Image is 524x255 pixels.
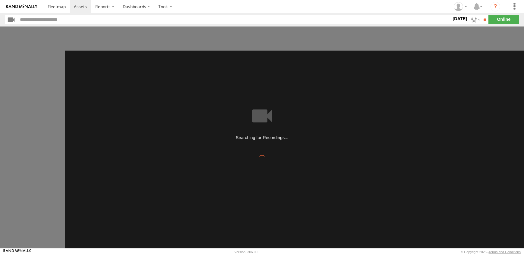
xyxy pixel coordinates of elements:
[451,15,468,22] label: [DATE]
[6,5,37,9] img: rand-logo.svg
[489,250,521,254] a: Terms and Conditions
[461,250,521,254] div: © Copyright 2025 -
[452,2,469,11] div: Barbara McNamee
[469,15,481,24] label: Search Filter Options
[235,250,257,254] div: Version: 306.00
[491,2,500,11] i: ?
[3,249,31,255] a: Visit our Website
